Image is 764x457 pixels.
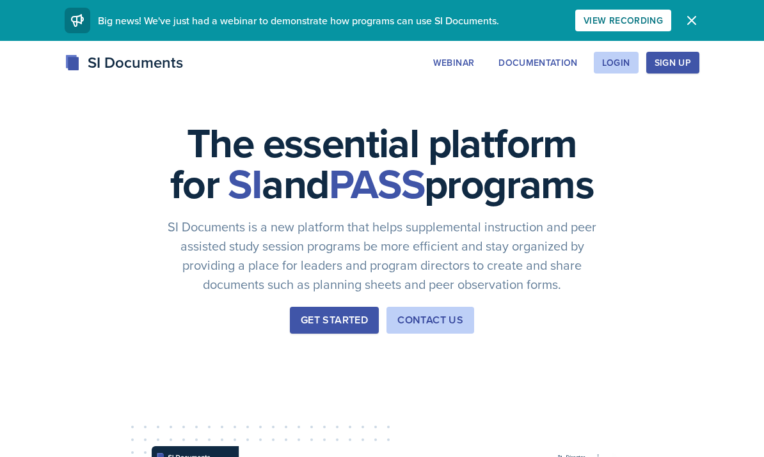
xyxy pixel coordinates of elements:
div: Documentation [498,58,578,68]
div: Webinar [433,58,474,68]
div: Sign Up [655,58,691,68]
div: Contact Us [397,313,463,328]
div: Login [602,58,630,68]
button: Contact Us [386,307,474,334]
div: View Recording [584,15,663,26]
button: Get Started [290,307,379,334]
span: Big news! We've just had a webinar to demonstrate how programs can use SI Documents. [98,13,499,27]
div: Get Started [301,313,368,328]
button: Webinar [425,52,482,74]
div: SI Documents [65,51,183,74]
button: Documentation [490,52,586,74]
button: Sign Up [646,52,699,74]
button: View Recording [575,10,671,31]
button: Login [594,52,639,74]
